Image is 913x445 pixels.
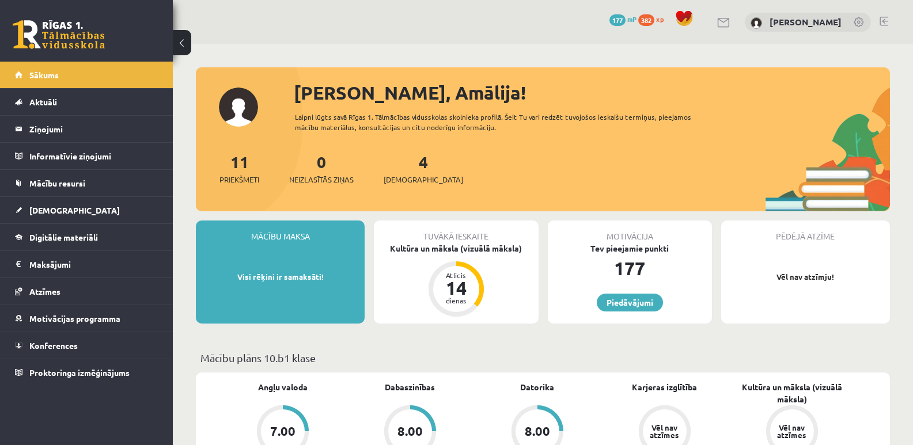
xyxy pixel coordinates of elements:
a: Kultūra un māksla (vizuālā māksla) [728,381,855,405]
legend: Informatīvie ziņojumi [29,143,158,169]
a: Kultūra un māksla (vizuālā māksla) Atlicis 14 dienas [374,242,538,318]
div: Motivācija [548,220,712,242]
a: Sākums [15,62,158,88]
span: Neizlasītās ziņas [289,174,354,185]
p: Visi rēķini ir samaksāti! [202,271,359,283]
p: Mācību plāns 10.b1 klase [200,350,885,366]
div: Tev pieejamie punkti [548,242,712,254]
a: Maksājumi [15,251,158,277]
a: [DEMOGRAPHIC_DATA] [15,197,158,223]
a: 0Neizlasītās ziņas [289,151,354,185]
a: Proktoringa izmēģinājums [15,359,158,386]
div: Laipni lūgts savā Rīgas 1. Tālmācības vidusskolas skolnieka profilā. Šeit Tu vari redzēt tuvojošo... [295,112,711,132]
legend: Maksājumi [29,251,158,277]
div: [PERSON_NAME], Amālija! [294,79,890,107]
legend: Ziņojumi [29,116,158,142]
div: 7.00 [270,425,296,438]
a: [PERSON_NAME] [770,16,842,28]
span: Proktoringa izmēģinājums [29,367,130,378]
a: 11Priekšmeti [219,151,259,185]
span: Motivācijas programma [29,313,120,324]
a: Angļu valoda [258,381,308,393]
span: Aktuāli [29,97,57,107]
span: 177 [609,14,626,26]
a: Aktuāli [15,89,158,115]
a: Motivācijas programma [15,305,158,332]
a: Dabaszinības [385,381,435,393]
a: Atzīmes [15,278,158,305]
span: Digitālie materiāli [29,232,98,242]
a: Rīgas 1. Tālmācības vidusskola [13,20,105,49]
span: Konferences [29,340,78,351]
a: 4[DEMOGRAPHIC_DATA] [384,151,463,185]
span: Priekšmeti [219,174,259,185]
a: Karjeras izglītība [632,381,697,393]
div: Pēdējā atzīme [721,220,890,242]
a: Informatīvie ziņojumi [15,143,158,169]
span: Sākums [29,70,59,80]
span: xp [656,14,664,24]
div: Tuvākā ieskaite [374,220,538,242]
span: Mācību resursi [29,178,85,188]
a: 382 xp [638,14,669,24]
div: Vēl nav atzīmes [649,424,681,439]
div: Vēl nav atzīmes [776,424,808,439]
a: 177 mP [609,14,637,24]
div: Atlicis [439,272,473,279]
span: 382 [638,14,654,26]
div: dienas [439,297,473,304]
div: Kultūra un māksla (vizuālā māksla) [374,242,538,254]
img: Amālija Gabrene [751,17,762,29]
span: [DEMOGRAPHIC_DATA] [384,174,463,185]
span: Atzīmes [29,286,60,296]
a: Mācību resursi [15,170,158,196]
div: 177 [548,254,712,282]
p: Vēl nav atzīmju! [727,271,884,283]
a: Piedāvājumi [597,294,663,311]
a: Ziņojumi [15,116,158,142]
div: Mācību maksa [196,220,365,242]
a: Datorika [520,381,554,393]
a: Digitālie materiāli [15,224,158,250]
span: [DEMOGRAPHIC_DATA] [29,205,120,215]
div: 8.00 [525,425,550,438]
div: 8.00 [397,425,423,438]
span: mP [627,14,637,24]
div: 14 [439,279,473,297]
a: Konferences [15,332,158,359]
